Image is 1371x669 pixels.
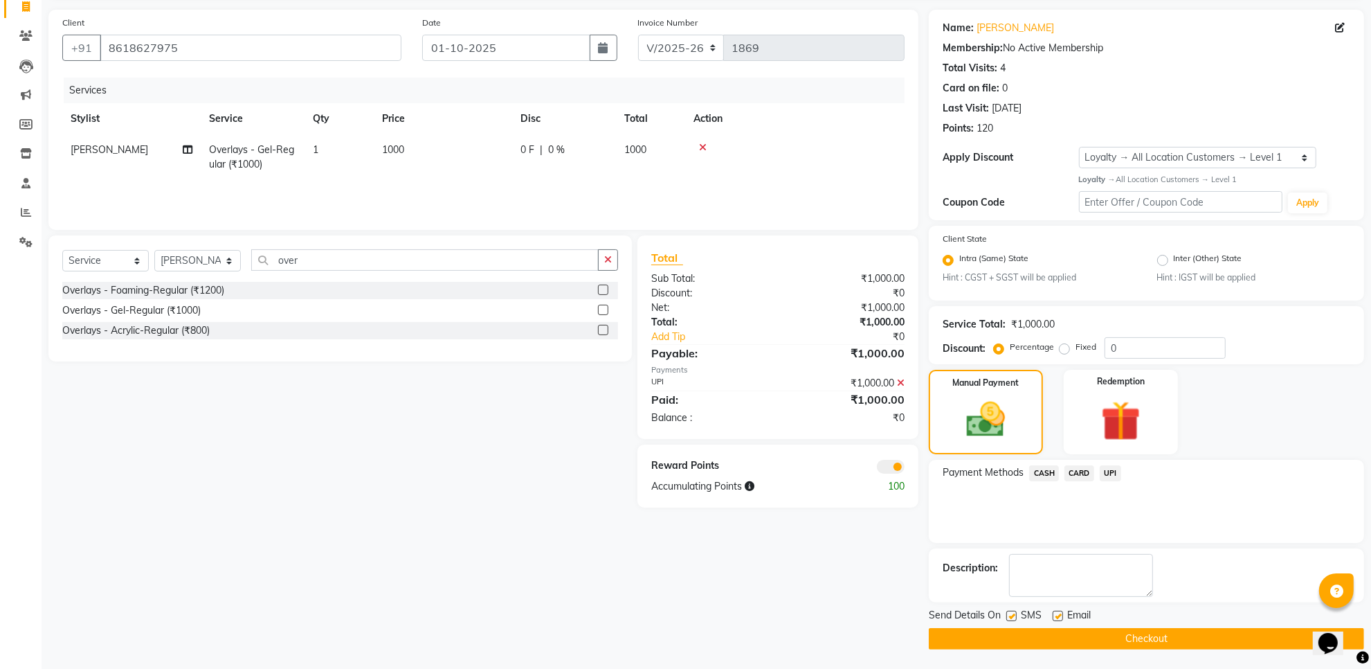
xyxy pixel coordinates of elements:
div: Discount: [943,341,986,356]
div: Net: [641,301,778,315]
img: _gift.svg [1089,396,1153,445]
th: Service [201,103,305,134]
div: 100 [846,479,915,494]
div: Accumulating Points [641,479,846,494]
div: Total: [641,315,778,330]
div: ₹0 [778,286,915,301]
label: Fixed [1075,341,1096,353]
div: ₹1,000.00 [778,391,915,408]
span: 0 F [520,143,534,157]
div: Payments [651,364,905,376]
span: Payment Methods [943,465,1024,480]
div: Sub Total: [641,271,778,286]
div: Apply Discount [943,150,1078,165]
div: ₹1,000.00 [778,345,915,362]
div: 4 [1000,61,1006,75]
span: CARD [1064,465,1094,481]
th: Total [616,103,685,134]
span: Overlays - Gel-Regular (₹1000) [209,143,294,170]
div: 0 [1002,81,1008,96]
img: _cash.svg [954,398,1017,442]
div: Discount: [641,286,778,301]
div: No Active Membership [943,41,1350,55]
div: Points: [943,121,974,136]
div: ₹1,000.00 [778,315,915,330]
label: Inter (Other) State [1174,252,1242,269]
div: Overlays - Foaming-Regular (₹1200) [62,283,224,298]
div: Name: [943,21,974,35]
th: Stylist [62,103,201,134]
div: ₹1,000.00 [1011,317,1055,332]
div: Overlays - Gel-Regular (₹1000) [62,303,201,318]
div: Coupon Code [943,195,1078,210]
label: Redemption [1097,375,1145,388]
span: SMS [1021,608,1042,625]
span: Total [651,251,683,265]
div: Services [64,78,915,103]
div: ₹0 [801,330,915,344]
button: +91 [62,35,101,61]
small: Hint : IGST will be applied [1157,271,1350,284]
span: 1000 [382,143,404,156]
div: Paid: [641,391,778,408]
div: 120 [977,121,993,136]
div: ₹1,000.00 [778,376,915,391]
label: Percentage [1010,341,1054,353]
a: Add Tip [641,330,801,344]
span: | [540,143,543,157]
div: UPI [641,376,778,391]
span: 1 [313,143,318,156]
label: Manual Payment [953,377,1019,389]
button: Checkout [929,628,1364,650]
div: ₹0 [778,411,915,425]
div: All Location Customers → Level 1 [1079,174,1350,186]
span: 1000 [624,143,646,156]
span: [PERSON_NAME] [71,143,148,156]
button: Apply [1288,193,1327,213]
span: 0 % [548,143,565,157]
label: Client State [943,233,987,245]
div: Card on file: [943,81,999,96]
span: UPI [1100,465,1121,481]
div: [DATE] [992,101,1022,116]
div: Overlays - Acrylic-Regular (₹800) [62,323,210,338]
div: Reward Points [641,458,778,474]
div: Balance : [641,411,778,425]
th: Price [374,103,512,134]
th: Disc [512,103,616,134]
input: Search or Scan [251,249,599,271]
strong: Loyalty → [1079,175,1116,184]
div: Last Visit: [943,101,989,116]
div: Membership: [943,41,1003,55]
label: Invoice Number [638,17,698,29]
input: Search by Name/Mobile/Email/Code [100,35,401,61]
label: Date [422,17,441,29]
th: Qty [305,103,374,134]
a: [PERSON_NAME] [977,21,1054,35]
small: Hint : CGST + SGST will be applied [943,271,1136,284]
iframe: chat widget [1313,614,1357,655]
div: Payable: [641,345,778,362]
div: Service Total: [943,317,1006,332]
span: Send Details On [929,608,1001,625]
div: Total Visits: [943,61,997,75]
th: Action [685,103,905,134]
span: Email [1067,608,1091,625]
div: ₹1,000.00 [778,271,915,286]
label: Client [62,17,84,29]
label: Intra (Same) State [959,252,1028,269]
input: Enter Offer / Coupon Code [1079,191,1282,213]
div: Description: [943,561,998,576]
span: CASH [1029,465,1059,481]
div: ₹1,000.00 [778,301,915,315]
